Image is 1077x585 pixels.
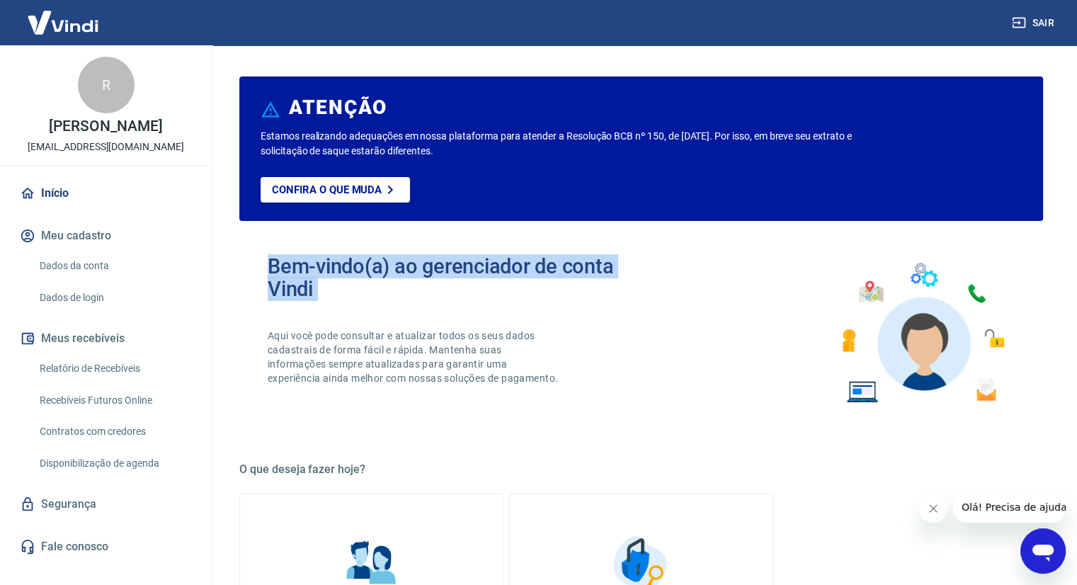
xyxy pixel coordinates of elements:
a: Recebíveis Futuros Online [34,386,195,415]
iframe: Botão para abrir a janela de mensagens [1020,528,1066,574]
a: Fale conosco [17,531,195,562]
a: Confira o que muda [261,177,410,203]
button: Meus recebíveis [17,323,195,354]
p: [PERSON_NAME] [49,119,162,134]
button: Meu cadastro [17,220,195,251]
img: Imagem de um avatar masculino com diversos icones exemplificando as funcionalidades do gerenciado... [829,255,1015,411]
iframe: Mensagem da empresa [953,492,1066,523]
a: Contratos com credores [34,417,195,446]
a: Dados de login [34,283,195,312]
a: Relatório de Recebíveis [34,354,195,383]
a: Segurança [17,489,195,520]
img: Vindi [17,1,109,44]
p: [EMAIL_ADDRESS][DOMAIN_NAME] [28,140,184,154]
h2: Bem-vindo(a) ao gerenciador de conta Vindi [268,255,642,300]
div: R [78,57,135,113]
button: Sair [1009,10,1060,36]
p: Estamos realizando adequações em nossa plataforma para atender a Resolução BCB nº 150, de [DATE].... [261,129,870,159]
a: Início [17,178,195,209]
a: Disponibilização de agenda [34,449,195,478]
iframe: Fechar mensagem [919,494,947,523]
h5: O que deseja fazer hoje? [239,462,1043,477]
p: Aqui você pode consultar e atualizar todos os seus dados cadastrais de forma fácil e rápida. Mant... [268,329,561,385]
a: Dados da conta [34,251,195,280]
span: Olá! Precisa de ajuda? [8,10,119,21]
h6: ATENÇÃO [289,101,387,115]
p: Confira o que muda [272,183,382,196]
